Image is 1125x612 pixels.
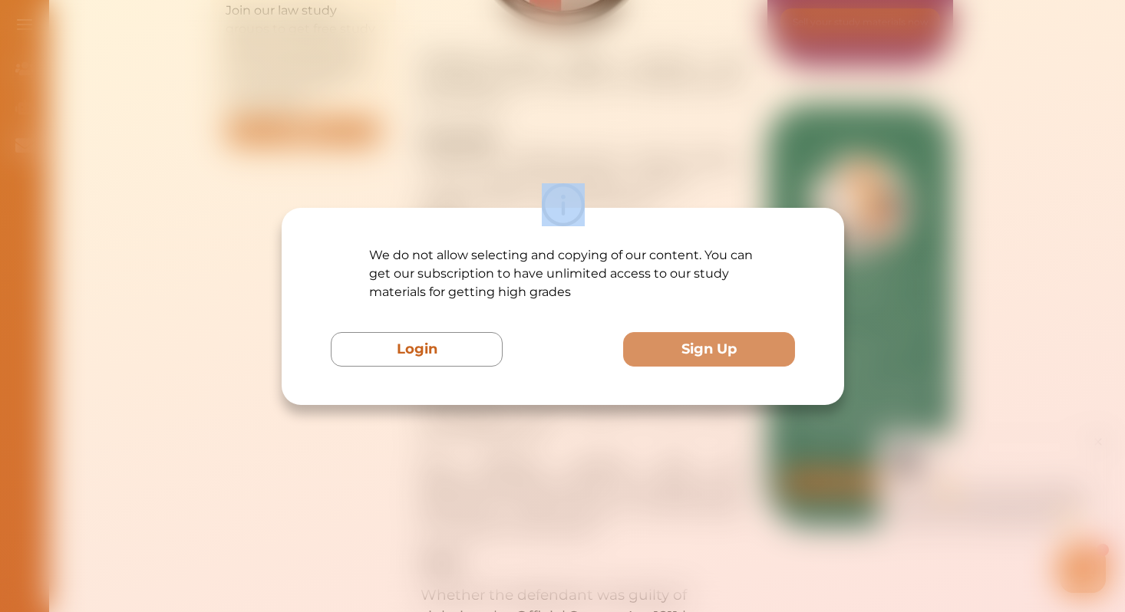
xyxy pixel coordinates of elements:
p: We do not allow selecting and copying of our content. You can get our subscription to have unlimi... [369,246,756,301]
button: Sign Up [623,332,795,367]
img: Nini [134,15,163,44]
span: 🌟 [306,82,320,97]
p: Hey there If you have any questions, I'm here to help! Just text back 'Hi' and choose from the fo... [134,52,338,97]
i: 1 [340,114,352,126]
span: 👋 [183,52,197,67]
div: Nini [173,25,190,41]
button: Login [331,332,503,367]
